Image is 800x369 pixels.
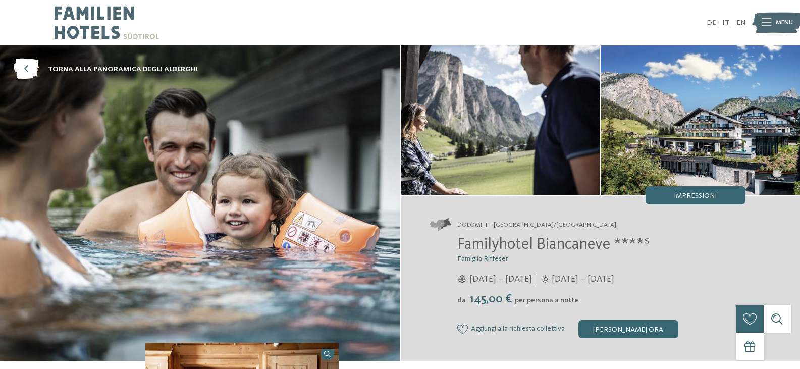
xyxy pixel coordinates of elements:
[457,237,650,253] span: Familyhotel Biancaneve ****ˢ
[48,64,198,74] span: torna alla panoramica degli alberghi
[707,19,716,26] a: DE
[457,221,616,230] span: Dolomiti – [GEOGRAPHIC_DATA]/[GEOGRAPHIC_DATA]
[469,273,532,286] span: [DATE] – [DATE]
[401,45,600,195] img: Il nostro family hotel a Selva: una vacanza da favola
[542,275,550,283] i: Orari d'apertura estate
[776,18,793,27] span: Menu
[14,59,198,80] a: torna alla panoramica degli alberghi
[578,320,678,338] div: [PERSON_NAME] ora
[515,297,578,304] span: per persona a notte
[674,192,717,199] span: Impressioni
[736,19,745,26] a: EN
[467,293,514,305] span: 145,00 €
[723,19,729,26] a: IT
[601,45,800,195] img: Il nostro family hotel a Selva: una vacanza da favola
[457,255,508,262] span: Famiglia Riffeser
[457,275,467,283] i: Orari d'apertura inverno
[552,273,614,286] span: [DATE] – [DATE]
[471,325,565,333] span: Aggiungi alla richiesta collettiva
[457,297,466,304] span: da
